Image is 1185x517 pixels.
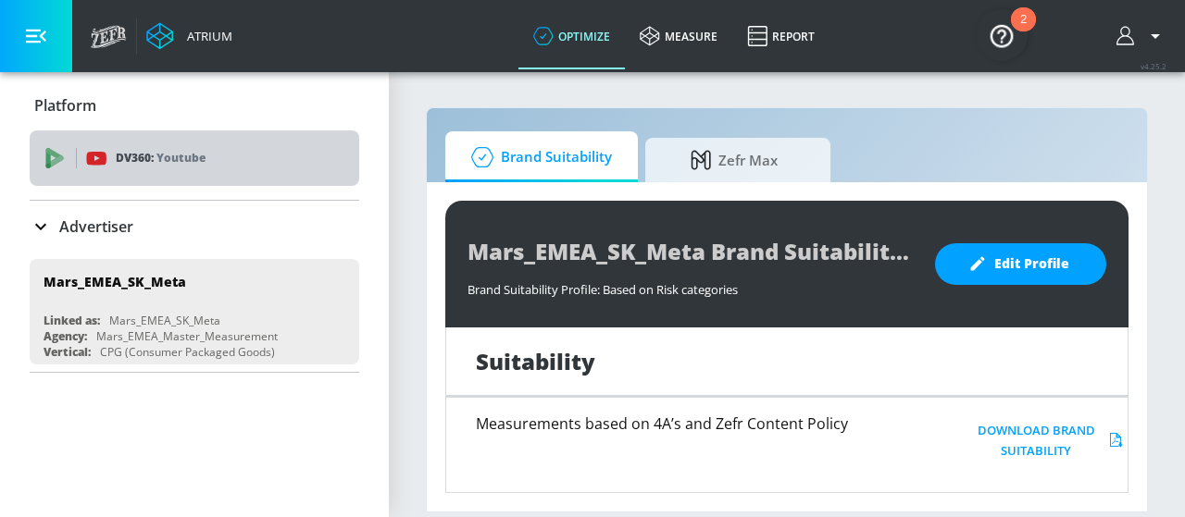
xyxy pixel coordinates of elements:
h1: Suitability [476,346,595,376]
span: Zefr Max [664,138,805,182]
h6: Measurements based on 4A’s and Zefr Content Policy [476,416,910,431]
a: Atrium [146,22,232,50]
p: DV360: [116,148,206,168]
div: Atrium [180,28,232,44]
span: Brand Suitability [464,135,612,179]
div: DV360: Youtube [30,130,359,186]
div: Brand Suitability Profile: Based on Risk categories [468,272,917,298]
div: Vertical: [44,344,91,360]
button: Open Resource Center, 2 new notifications [976,9,1028,61]
div: CPG (Consumer Packaged Goods) [100,344,275,360]
div: Mars_EMEA_SK_MetaLinked as:Mars_EMEA_SK_MetaAgency:Mars_EMEA_Master_MeasurementVertical:CPG (Cons... [30,259,359,364]
span: Edit Profile [972,252,1069,276]
div: Advertiser [30,201,359,252]
span: v 4.25.2 [1141,61,1166,71]
a: measure [625,3,732,69]
div: Platform [30,80,359,131]
a: optimize [518,3,625,69]
p: Youtube [156,148,206,167]
div: 2 [1020,19,1027,43]
div: Mars_EMEA_SK_Meta [109,313,220,328]
p: Platform [34,95,96,116]
button: Download Brand Suitability [965,416,1128,466]
div: Agency: [44,328,87,344]
p: Advertiser [59,216,133,237]
button: Edit Profile [935,243,1106,285]
div: Linked as: [44,313,100,328]
div: Mars_EMEA_SK_Meta [44,273,186,290]
a: Report [732,3,829,69]
div: Mars_EMEA_Master_Measurement [96,328,278,344]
